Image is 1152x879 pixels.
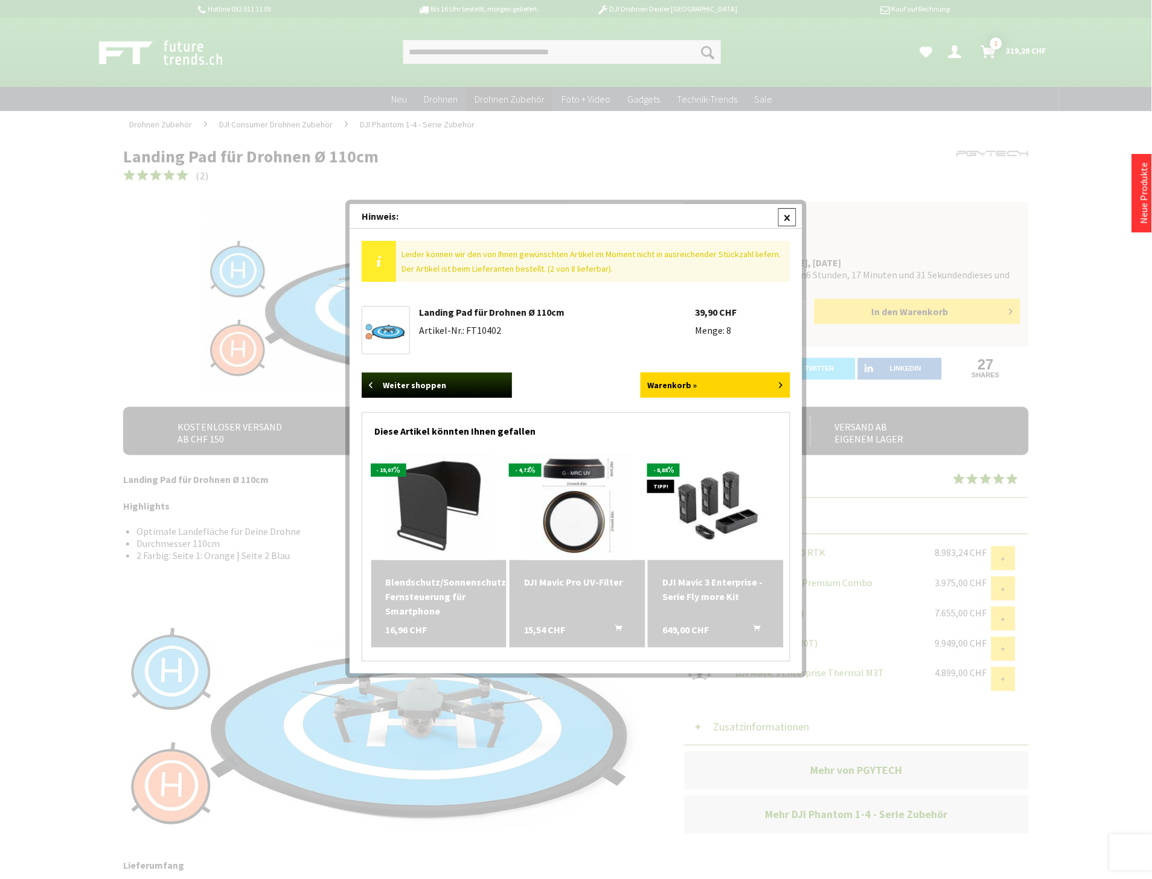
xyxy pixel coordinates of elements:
a: Landing Pad für Drohnen Ø 110cm [365,310,406,351]
a: DJI Mavic Pro UV-Filter 15,54 CHF In den Warenkorb [524,575,631,589]
div: Leider können wir den von Ihnen gewünschten Artikel im Moment nicht in ausreichender Stückzahl li... [396,241,790,282]
a: Weiter shoppen [362,372,512,398]
a: Blendschutz/Sonnenschutz Fernsteuerung für Smartphone 16,96 CHF [386,575,493,618]
a: Warenkorb » [641,372,791,398]
li: Menge: 8 [696,324,791,336]
span: 15,54 CHF [524,622,566,637]
div: Hinweis: [350,204,802,229]
a: Neue Produkte [1138,162,1150,224]
span: 16,96 CHF [386,622,427,637]
a: DJI Mavic 3 Enterprise - Serie Fly more Kit 649,00 CHF In den Warenkorb [662,575,769,604]
a: Landing Pad für Drohnen Ø 110cm [419,306,565,318]
div: Diese Artikel könnten Ihnen gefallen [374,413,778,443]
li: Artikel-Nr.: FT10402 [419,324,696,336]
div: Blendschutz/Sonnenschutz Fernsteuerung für Smartphone [386,575,493,618]
img: DJI Mavic 3 Enterprise - Serie Fly more Kit [648,455,784,557]
div: DJI Mavic 3 Enterprise - Serie Fly more Kit [662,575,769,604]
img: Blendschutz/Sonnenschutz Fernsteuerung für Smartphone [385,452,493,560]
img: DJI Mavic Pro UV-Filter [523,452,632,560]
div: DJI Mavic Pro UV-Filter [524,575,631,589]
button: In den Warenkorb [601,622,630,638]
button: In den Warenkorb [739,622,768,638]
li: 39,90 CHF [696,306,791,318]
img: Landing Pad für Drohnen Ø 110cm [365,319,406,341]
span: 649,00 CHF [662,622,709,637]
